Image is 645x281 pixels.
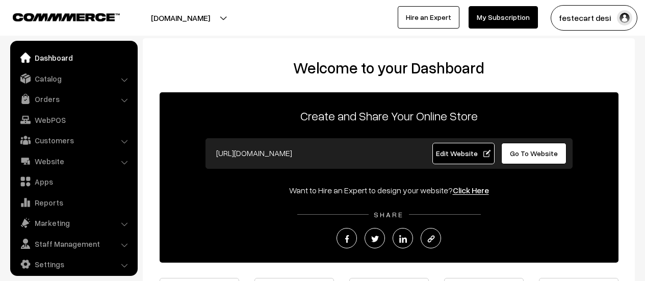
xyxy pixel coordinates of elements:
[13,235,134,253] a: Staff Management
[13,111,134,129] a: WebPOS
[398,6,459,29] a: Hire an Expert
[13,152,134,170] a: Website
[501,143,567,164] a: Go To Website
[13,90,134,108] a: Orders
[153,59,625,77] h2: Welcome to your Dashboard
[469,6,538,29] a: My Subscription
[13,172,134,191] a: Apps
[13,69,134,88] a: Catalog
[13,131,134,149] a: Customers
[13,255,134,273] a: Settings
[13,10,102,22] a: COMMMERCE
[436,149,491,158] span: Edit Website
[510,149,558,158] span: Go To Website
[160,184,618,196] div: Want to Hire an Expert to design your website?
[617,10,632,25] img: user
[13,48,134,67] a: Dashboard
[115,5,246,31] button: [DOMAIN_NAME]
[13,193,134,212] a: Reports
[13,214,134,232] a: Marketing
[160,107,618,125] p: Create and Share Your Online Store
[432,143,495,164] a: Edit Website
[453,185,489,195] a: Click Here
[369,210,409,219] span: SHARE
[13,13,120,21] img: COMMMERCE
[551,5,637,31] button: festecart desi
